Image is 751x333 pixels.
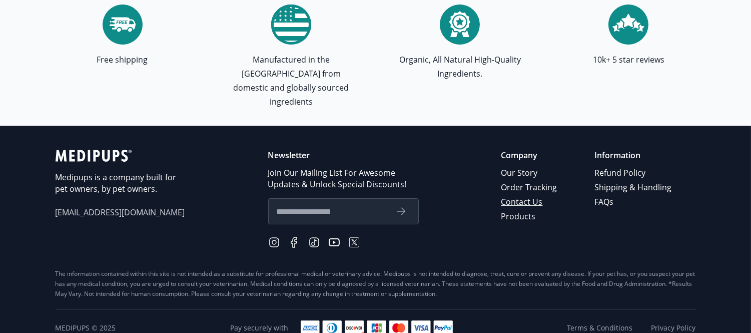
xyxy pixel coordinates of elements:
[56,172,186,195] p: Medipups is a company built for pet owners, by pet owners.
[501,195,559,209] a: Contact Us
[393,53,527,81] p: Organic, All Natural High-Quality Ingredients.
[595,195,673,209] a: FAQs
[97,53,148,67] p: Free shipping
[224,53,358,109] p: Manufactured in the [GEOGRAPHIC_DATA] from domestic and globally sourced ingredients
[268,150,419,161] p: Newsletter
[231,323,289,333] span: Pay securely with
[56,207,186,218] span: [EMAIL_ADDRESS][DOMAIN_NAME]
[567,323,633,333] a: Terms & Conditions
[593,53,664,67] p: 10k+ 5 star reviews
[56,323,116,333] span: Medipups © 2025
[501,209,559,224] a: Products
[501,166,559,180] a: Our Story
[56,269,696,299] div: The information contained within this site is not intended as a substitute for professional medic...
[268,167,419,190] p: Join Our Mailing List For Awesome Updates & Unlock Special Discounts!
[595,180,673,195] a: Shipping & Handling
[595,166,673,180] a: Refund Policy
[595,150,673,161] p: Information
[651,323,696,333] a: Privacy Policy
[501,150,559,161] p: Company
[501,180,559,195] a: Order Tracking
